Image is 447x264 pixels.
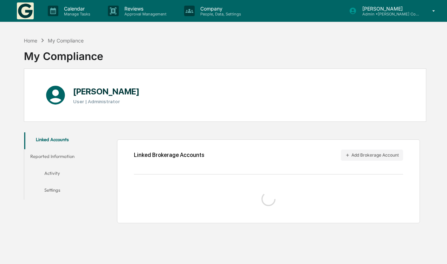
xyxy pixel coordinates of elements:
p: Company [195,6,245,12]
p: [PERSON_NAME] [357,6,422,12]
button: Activity [24,166,80,183]
button: Reported Information [24,149,80,166]
button: Linked Accounts [24,132,80,149]
p: Approval Management [119,12,170,16]
p: Manage Tasks [58,12,94,16]
div: secondary tabs example [24,132,80,200]
p: People, Data, Settings [195,12,245,16]
div: My Compliance [24,44,103,62]
p: Reviews [119,6,170,12]
p: Admin • [PERSON_NAME] Compliance Consulting, LLC [357,12,422,16]
h3: User | Administrator [73,99,140,104]
img: logo [17,2,34,19]
button: Add Brokerage Account [341,150,403,161]
p: Calendar [58,6,94,12]
div: Home [24,38,37,44]
h1: [PERSON_NAME] [73,86,140,97]
div: Linked Brokerage Accounts [134,152,204,158]
button: Settings [24,183,80,200]
div: My Compliance [48,38,84,44]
